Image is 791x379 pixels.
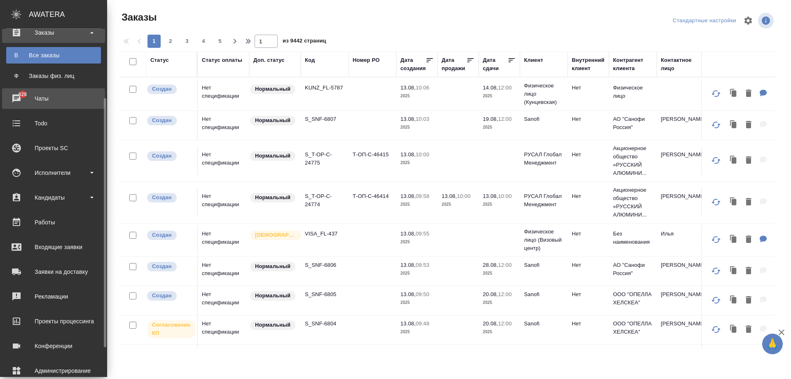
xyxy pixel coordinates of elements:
[524,192,564,209] p: РУСАЛ Глобал Менеджмент
[253,56,285,64] div: Доп. статус
[400,231,416,237] p: 13.08,
[164,35,177,48] button: 2
[483,291,498,297] p: 20.08,
[197,35,210,48] button: 4
[400,291,416,297] p: 13.08,
[613,186,653,219] p: Акционерное общество «РУССКИЙ АЛЮМИНИ...
[164,37,177,45] span: 2
[758,13,775,28] span: Посмотреть информацию
[483,92,516,100] p: 2025
[6,167,101,179] div: Исполнители
[498,320,512,327] p: 12:00
[572,56,605,73] div: Внутренний клиент
[726,152,742,169] button: Клонировать
[572,261,605,269] p: Нет
[524,320,564,328] p: Sanofi
[671,14,738,27] div: split button
[657,146,704,175] td: [PERSON_NAME]
[483,200,516,209] p: 2025
[498,262,512,268] p: 12:00
[483,328,516,336] p: 2025
[2,237,105,257] a: Входящие заявки
[726,321,742,338] button: Клонировать
[152,321,190,337] p: Согласование КП
[726,194,742,211] button: Клонировать
[572,84,605,92] p: Нет
[572,230,605,238] p: Нет
[400,159,433,167] p: 2025
[29,6,107,23] div: AWATERA
[613,144,653,177] p: Акционерное общество «РУССКИЙ АЛЮМИНИ...
[498,116,512,122] p: 12:00
[119,11,157,24] span: Заказы
[146,290,193,301] div: Выставляется автоматически при создании заказа
[400,269,433,278] p: 2025
[483,262,498,268] p: 28.08,
[613,290,653,307] p: ООО "ОПЕЛЛА ХЕЛСКЕА"
[152,262,172,271] p: Создан
[202,56,242,64] div: Статус оплаты
[738,11,758,31] span: Настроить таблицу
[400,238,433,246] p: 2025
[726,263,742,280] button: Клонировать
[706,151,726,170] button: Обновить
[524,290,564,299] p: Sanofi
[765,335,779,353] span: 🙏
[255,262,290,271] p: Нормальный
[213,37,227,45] span: 5
[400,116,416,122] p: 13.08,
[657,188,704,217] td: [PERSON_NAME]
[146,151,193,162] div: Выставляется автоматически при создании заказа
[255,292,290,300] p: Нормальный
[255,116,290,125] p: Нормальный
[657,286,704,315] td: [PERSON_NAME]
[524,261,564,269] p: Sanofi
[152,152,172,160] p: Создан
[198,111,249,140] td: Нет спецификации
[6,68,101,84] a: ФЗаказы физ. лиц
[400,193,416,199] p: 13.08,
[6,241,101,253] div: Входящие заявки
[305,56,315,64] div: Код
[198,345,249,374] td: Нет спецификации
[2,261,105,282] a: Заявки на доставку
[726,117,742,134] button: Клонировать
[6,216,101,228] div: Работы
[726,292,742,309] button: Клонировать
[416,193,429,199] p: 09:58
[6,47,101,64] a: ВВсе заказы
[249,192,297,203] div: Статус по умолчанию для стандартных заказов
[483,193,498,199] p: 13.08,
[146,261,193,272] div: Выставляется автоматически при создании заказа
[305,151,344,167] p: S_T-OP-C-24775
[249,290,297,301] div: Статус по умолчанию для стандартных заказов
[416,151,429,158] p: 10:00
[498,193,512,199] p: 10:00
[180,37,194,45] span: 3
[416,262,429,268] p: 09:53
[726,85,742,102] button: Клонировать
[706,290,726,310] button: Обновить
[213,35,227,48] button: 5
[742,292,756,309] button: Удалить
[416,320,429,327] p: 09:48
[524,82,564,106] p: Физическое лицо (Кунцевская)
[180,35,194,48] button: 3
[726,231,742,248] button: Клонировать
[152,292,172,300] p: Создан
[613,320,653,336] p: ООО "ОПЕЛЛА ХЕЛСКЕА"
[400,299,433,307] p: 2025
[483,85,498,91] p: 14.08,
[249,320,297,331] div: Статус по умолчанию для стандартных заказов
[6,142,101,154] div: Проекты SC
[400,123,433,132] p: 2025
[483,123,516,132] p: 2025
[198,315,249,344] td: Нет спецификации
[2,138,105,158] a: Проекты SC
[657,226,704,254] td: Илья
[146,230,193,241] div: Выставляется автоматически при создании заказа
[524,115,564,123] p: Sanofi
[742,152,756,169] button: Удалить
[483,269,516,278] p: 2025
[483,56,508,73] div: Дата сдачи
